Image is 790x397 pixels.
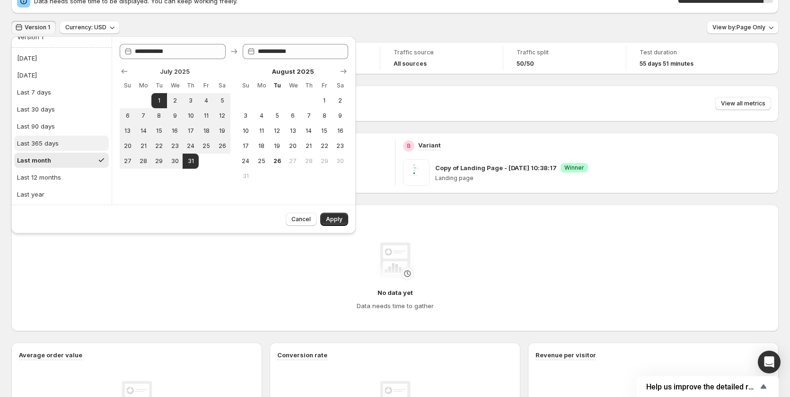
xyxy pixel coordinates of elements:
[715,97,771,110] button: View all metrics
[123,82,132,89] span: Su
[218,97,226,104] span: 5
[435,163,557,173] p: Copy of Landing Page - [DATE] 10:38:17
[394,49,490,56] span: Traffic source
[289,127,297,135] span: 13
[183,78,198,93] th: Thursday
[60,21,120,34] button: Currency: USD
[336,97,344,104] span: 2
[183,93,198,108] button: Thursday July 3 2025
[336,142,344,150] span: 23
[273,82,281,89] span: Tu
[218,127,226,135] span: 19
[394,48,490,69] a: Traffic sourceAll sources
[257,142,265,150] span: 18
[155,97,163,104] span: 1
[214,123,230,138] button: Saturday July 19 2025
[286,213,316,226] button: Cancel
[238,169,254,184] button: Sunday August 31 2025
[646,381,769,392] button: Show survey - Help us improve the detailed report for A/B campaigns
[135,123,151,138] button: Monday July 14 2025
[336,82,344,89] span: Sa
[218,82,226,89] span: Sa
[333,78,348,93] th: Saturday
[17,190,44,199] div: Last year
[123,157,132,165] span: 27
[120,138,135,154] button: Sunday July 20 2025
[242,112,250,120] span: 3
[336,127,344,135] span: 16
[407,142,411,150] h2: B
[186,112,194,120] span: 10
[199,108,214,123] button: Friday July 11 2025
[333,93,348,108] button: Saturday August 2 2025
[254,78,269,93] th: Monday
[186,157,194,165] span: 31
[123,127,132,135] span: 13
[269,78,285,93] th: Tuesday
[17,87,51,97] div: Last 7 days
[171,127,179,135] span: 16
[171,82,179,89] span: We
[214,78,230,93] th: Saturday
[273,112,281,120] span: 5
[183,138,198,154] button: Thursday July 24 2025
[564,164,584,172] span: Winner
[517,60,534,68] span: 50/50
[316,138,332,154] button: Friday August 22 2025
[758,351,781,373] div: Open Intercom Messenger
[336,112,344,120] span: 9
[269,108,285,123] button: Tuesday August 5 2025
[199,138,214,154] button: Friday July 25 2025
[254,123,269,138] button: Monday August 11 2025
[151,138,167,154] button: Tuesday July 22 2025
[273,127,281,135] span: 12
[273,157,281,165] span: 26
[155,112,163,120] span: 8
[254,108,269,123] button: Monday August 4 2025
[167,138,183,154] button: Wednesday July 23 2025
[139,157,147,165] span: 28
[183,108,198,123] button: Thursday July 10 2025
[14,136,109,151] button: Last 365 days
[135,108,151,123] button: Monday July 7 2025
[171,112,179,120] span: 9
[301,123,316,138] button: Thursday August 14 2025
[305,127,313,135] span: 14
[377,288,413,297] h4: No data yet
[273,142,281,150] span: 19
[418,140,441,150] p: Variant
[376,242,414,280] img: No data yet
[535,350,596,360] h3: Revenue per visitor
[257,112,265,120] span: 4
[257,157,265,165] span: 25
[517,48,613,69] a: Traffic split50/50
[285,78,301,93] th: Wednesday
[316,108,332,123] button: Friday August 8 2025
[285,123,301,138] button: Wednesday August 13 2025
[269,123,285,138] button: Tuesday August 12 2025
[289,157,297,165] span: 27
[151,154,167,169] button: Tuesday July 29 2025
[291,216,311,223] span: Cancel
[171,142,179,150] span: 23
[199,78,214,93] th: Friday
[301,108,316,123] button: Thursday August 7 2025
[214,108,230,123] button: Saturday July 12 2025
[17,173,61,182] div: Last 12 months
[151,108,167,123] button: Tuesday July 8 2025
[301,138,316,154] button: Thursday August 21 2025
[316,93,332,108] button: Friday August 1 2025
[320,82,328,89] span: Fr
[186,82,194,89] span: Th
[301,78,316,93] th: Thursday
[218,142,226,150] span: 26
[301,154,316,169] button: Thursday August 28 2025
[25,24,50,31] span: Version 1
[17,70,37,80] div: [DATE]
[120,123,135,138] button: Sunday July 13 2025
[333,154,348,169] button: Saturday August 30 2025
[202,97,211,104] span: 4
[242,173,250,180] span: 31
[17,121,55,131] div: Last 90 days
[394,60,427,68] h4: All sources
